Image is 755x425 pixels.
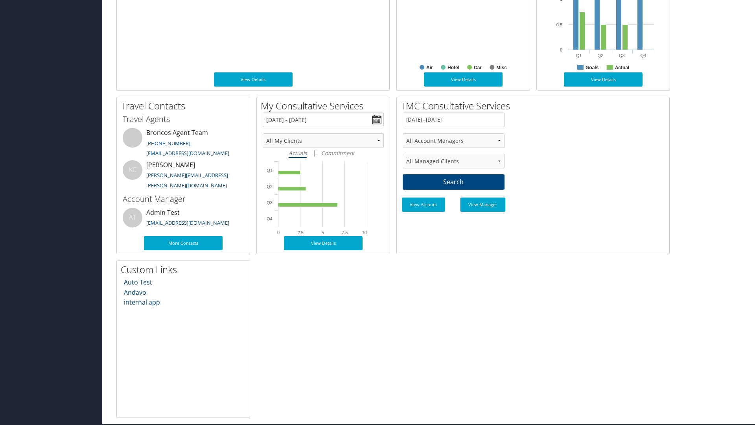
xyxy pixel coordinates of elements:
h2: TMC Consultative Services [401,99,669,113]
tspan: Q3 [267,200,273,205]
text: 7.5 [342,230,348,235]
a: Auto Test [124,278,152,286]
tspan: 0 [560,48,562,52]
a: View Details [564,72,643,87]
a: View Details [424,72,503,87]
h2: Custom Links [121,263,250,276]
a: [PHONE_NUMBER] [146,140,190,147]
text: 10 [362,230,367,235]
a: View Account [402,198,445,212]
text: 5 [321,230,324,235]
a: [EMAIL_ADDRESS][DOMAIN_NAME] [146,219,229,226]
tspan: Q2 [267,184,273,189]
a: internal app [124,298,160,307]
h3: Account Manager [123,194,244,205]
li: Broncos Agent Team [119,128,248,160]
text: Q1 [576,53,582,58]
text: 0 [277,230,280,235]
text: Goals [586,65,599,70]
tspan: 0.5 [556,22,562,27]
a: View Details [284,236,363,250]
a: More Contacts [144,236,223,250]
a: [EMAIL_ADDRESS][DOMAIN_NAME] [146,150,229,157]
li: [PERSON_NAME] [119,160,248,192]
tspan: Q1 [267,168,273,173]
text: 2.5 [298,230,304,235]
i: Actuals [289,149,307,157]
div: AT [123,208,142,227]
text: Air [426,65,433,70]
a: [PERSON_NAME][EMAIL_ADDRESS][PERSON_NAME][DOMAIN_NAME] [146,172,228,189]
h2: Travel Contacts [121,99,250,113]
a: View Manager [460,198,505,212]
h3: Travel Agents [123,114,244,125]
text: Hotel [447,65,459,70]
li: Admin Test [119,208,248,233]
tspan: Q4 [267,216,273,221]
a: View Details [214,72,293,87]
text: Misc [496,65,507,70]
text: Q3 [619,53,625,58]
a: Andavo [124,288,146,297]
div: KC [123,160,142,180]
text: Car [474,65,482,70]
a: Search [403,174,505,190]
text: Q4 [640,53,646,58]
h2: My Consultative Services [261,99,390,113]
text: Actual [615,65,630,70]
i: Commitment [321,149,355,157]
div: | [263,148,384,158]
text: Q2 [597,53,603,58]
